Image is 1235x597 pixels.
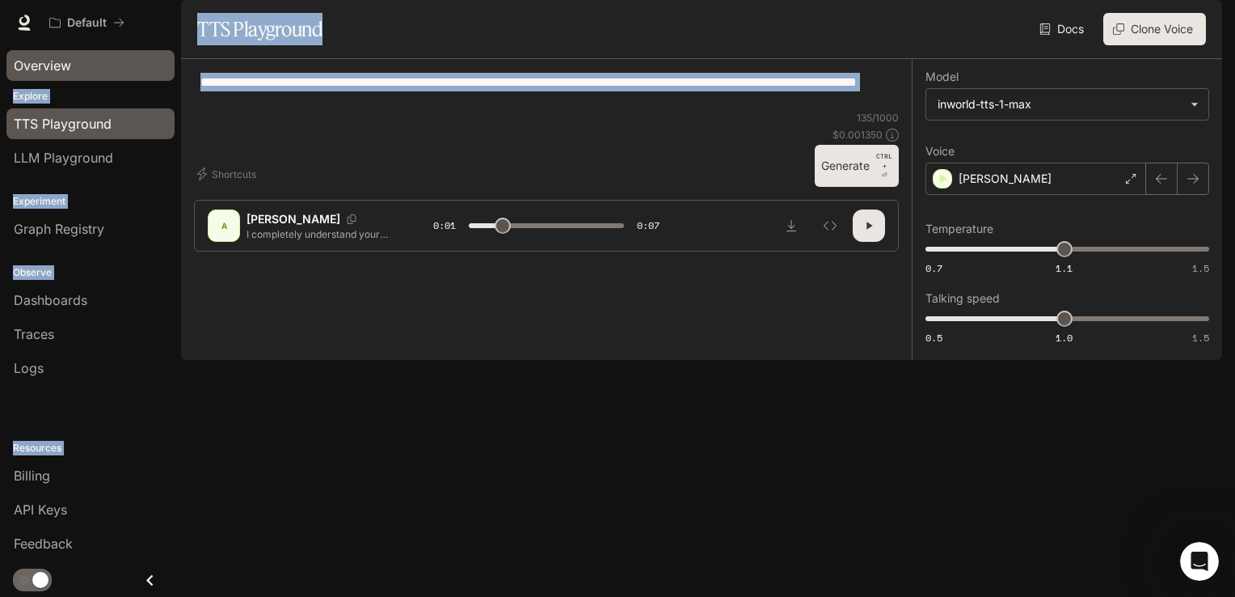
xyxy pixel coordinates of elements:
[925,331,942,345] span: 0.5
[1180,542,1219,581] iframe: Intercom live chat
[1192,261,1209,275] span: 1.5
[1192,331,1209,345] span: 1.5
[42,6,132,39] button: All workspaces
[925,146,955,157] p: Voice
[876,151,892,171] p: CTRL +
[959,171,1052,187] p: [PERSON_NAME]
[857,111,899,125] p: 135 / 1000
[814,210,846,242] button: Inspect
[1036,13,1090,45] a: Docs
[926,89,1208,120] div: inworld-tts-1-max
[433,218,456,234] span: 0:01
[247,227,394,241] p: I completely understand your frustration with this situation. Let me look into your account detai...
[925,293,1000,304] p: Talking speed
[938,96,1182,112] div: inworld-tts-1-max
[1056,261,1073,275] span: 1.1
[876,151,892,180] p: ⏎
[815,145,899,187] button: GenerateCTRL +⏎
[925,223,993,235] p: Temperature
[925,261,942,275] span: 0.7
[194,161,263,187] button: Shortcuts
[832,128,883,142] p: $ 0.001350
[637,218,660,234] span: 0:07
[925,71,959,83] p: Model
[247,211,340,227] p: [PERSON_NAME]
[1103,13,1206,45] button: Clone Voice
[211,213,237,239] div: A
[775,210,807,242] button: Download audio
[340,214,363,224] button: Copy Voice ID
[1056,331,1073,345] span: 1.0
[67,16,107,30] p: Default
[197,13,322,45] h1: TTS Playground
